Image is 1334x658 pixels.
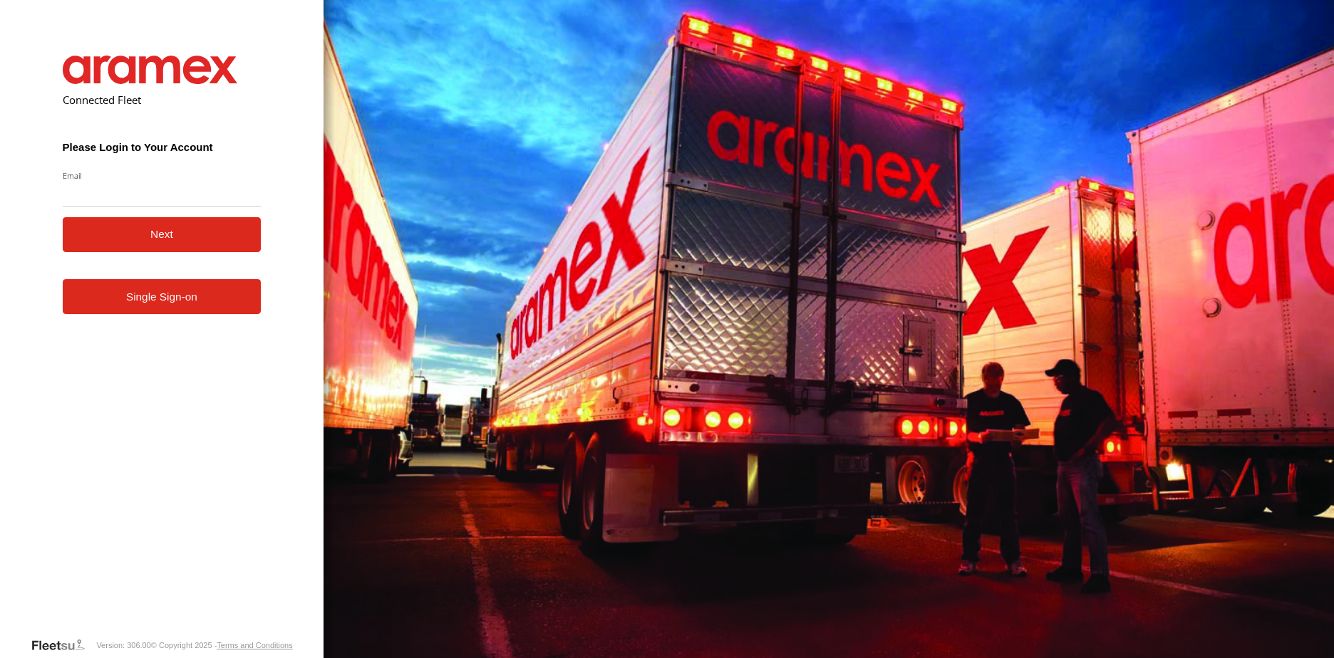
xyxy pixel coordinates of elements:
label: Email [63,170,262,181]
h2: Connected Fleet [63,93,262,107]
a: Single Sign-on [63,279,262,314]
div: © Copyright 2025 - [151,641,293,649]
div: Version: 306.00 [96,641,150,649]
button: Next [63,217,262,252]
a: Terms and Conditions [217,641,292,649]
h3: Please Login to Your Account [63,141,262,153]
img: Aramex [63,56,238,84]
a: Visit our Website [31,638,96,652]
